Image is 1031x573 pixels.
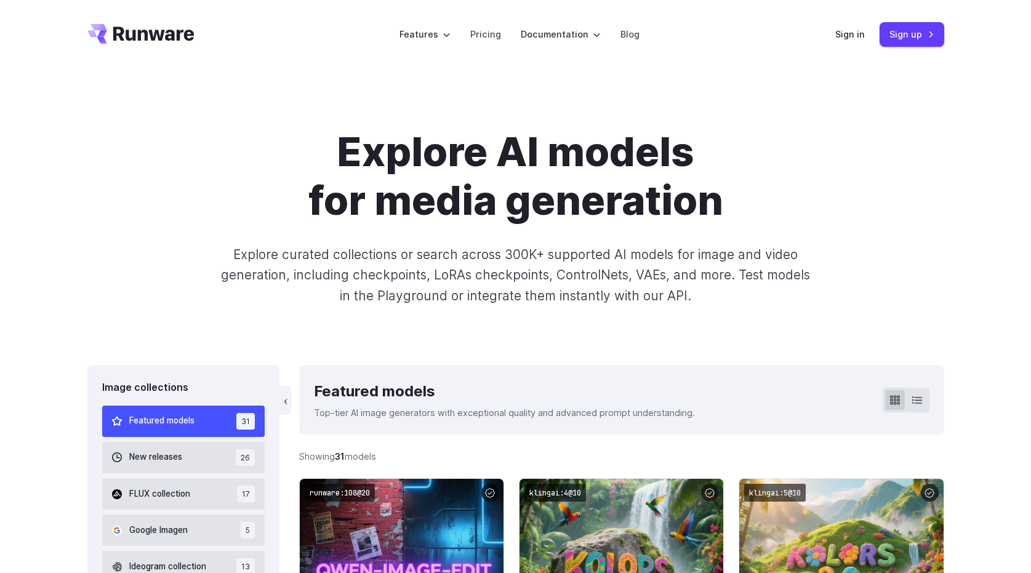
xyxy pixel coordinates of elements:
[236,449,255,466] span: 26
[87,24,195,44] a: Go to /
[299,449,376,463] div: Showing models
[314,406,695,420] p: Top-tier AI image generators with exceptional quality and advanced prompt understanding.
[236,413,255,430] span: 31
[470,27,501,41] a: Pricing
[835,27,865,41] a: Sign in
[521,27,601,41] label: Documentation
[237,486,255,502] span: 17
[129,524,188,537] span: Google Imagen
[305,484,375,502] code: runware:108@20
[399,27,451,41] label: Features
[102,478,265,510] button: FLUX collection 17
[102,380,265,396] div: Image collections
[620,27,640,41] a: Blog
[314,380,695,403] div: Featured models
[335,451,345,462] strong: 31
[102,442,265,473] button: New releases 26
[744,484,806,502] code: klingai:5@10
[524,484,586,502] code: klingai:4@10
[880,22,944,46] a: Sign up
[173,128,859,225] h1: Explore AI models for media generation
[215,244,815,306] p: Explore curated collections or search across 300K+ supported AI models for image and video genera...
[241,522,255,539] span: 5
[129,414,195,428] span: Featured models
[129,487,190,501] span: FLUX collection
[129,451,182,464] span: New releases
[102,406,265,437] button: Featured models 31
[102,515,265,546] button: Google Imagen 5
[279,385,292,415] button: ‹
